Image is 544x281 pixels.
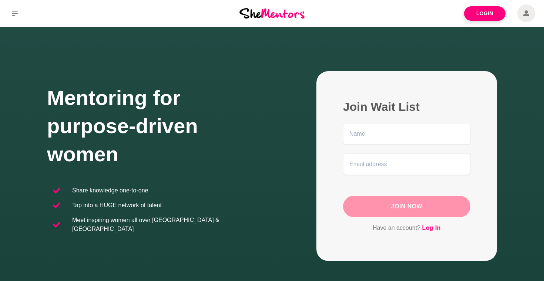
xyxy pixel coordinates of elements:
[343,123,470,145] input: Name
[343,223,470,233] p: Have an account?
[422,223,441,233] a: Log In
[72,186,148,195] p: Share knowledge one-to-one
[239,8,305,18] img: She Mentors Logo
[343,153,470,175] input: Email address
[47,84,272,168] h1: Mentoring for purpose-driven women
[72,201,162,210] p: Tap into a HUGE network of talent
[72,216,266,234] p: Meet inspiring women all over [GEOGRAPHIC_DATA] & [GEOGRAPHIC_DATA]
[464,6,506,21] a: Login
[343,99,470,114] h2: Join Wait List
